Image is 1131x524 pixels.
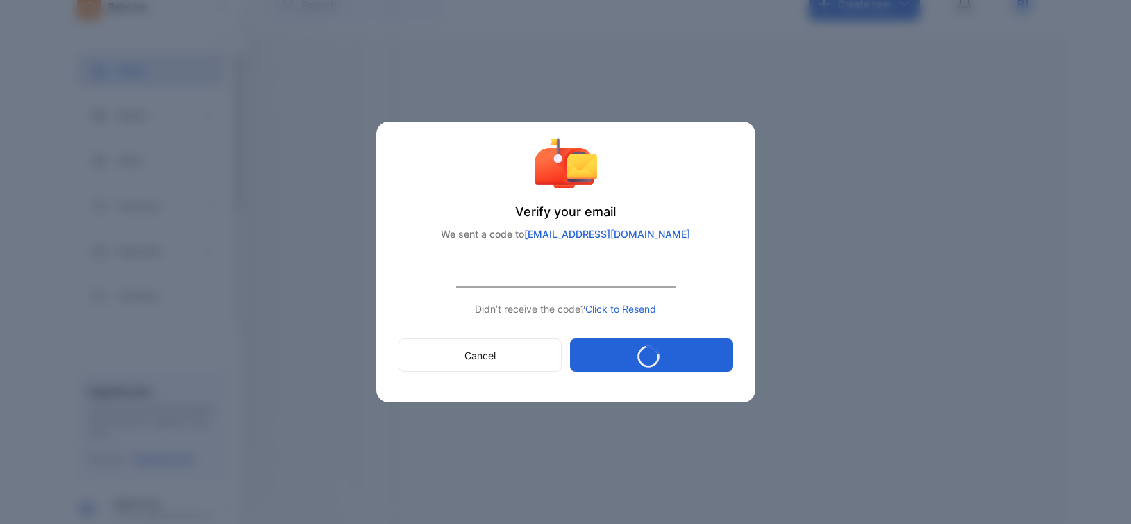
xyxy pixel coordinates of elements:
p: Didn’t receive the code? [399,302,733,316]
p: Verify your email [399,202,733,221]
img: verify account [535,138,597,188]
p: We sent a code to [399,227,733,241]
button: Cancel [399,338,562,372]
span: Click to Resend [585,303,656,315]
span: [EMAIL_ADDRESS][DOMAIN_NAME] [524,228,690,240]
